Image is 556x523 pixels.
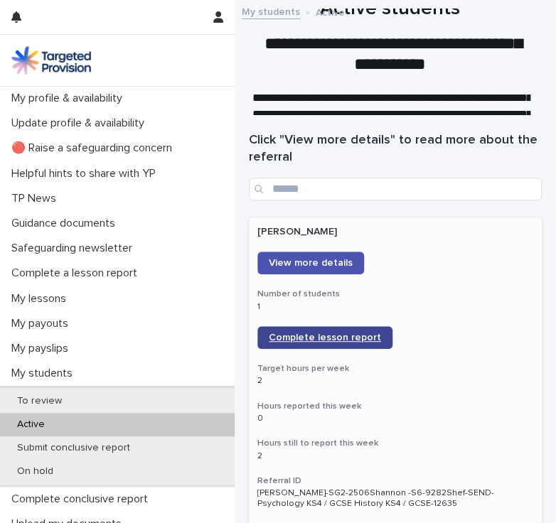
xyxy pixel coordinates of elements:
[6,465,65,478] p: On hold
[257,252,364,274] a: View more details
[6,367,84,380] p: My students
[6,342,80,355] p: My payslips
[257,326,392,349] a: Complete lesson report
[249,178,542,200] input: Search
[6,92,134,105] p: My profile & availability
[257,376,533,386] p: 2
[6,117,156,130] p: Update profile & availability
[257,302,533,312] p: 1
[6,395,73,407] p: To review
[269,333,381,343] span: Complete lesson report
[257,451,533,461] p: 2
[6,242,144,255] p: Safeguarding newsletter
[316,4,345,19] p: Active
[6,419,56,431] p: Active
[249,132,542,166] h1: Click "View more details" to read more about the referral
[257,226,533,238] p: [PERSON_NAME]
[6,266,149,280] p: Complete a lesson report
[257,438,533,449] h3: Hours still to report this week
[6,442,141,454] p: Submit conclusive report
[257,488,533,509] p: [PERSON_NAME]-SG2-2506Shannon -S6-9282Shef-SEND-Psychology KS4 / GCSE History KS4 / GCSE-12635
[6,141,183,155] p: 🔴 Raise a safeguarding concern
[257,414,533,424] p: 0
[257,401,533,412] h3: Hours reported this week
[6,167,167,180] p: Helpful hints to share with YP
[269,258,353,268] span: View more details
[257,289,533,300] h3: Number of students
[11,46,91,75] img: M5nRWzHhSzIhMunXDL62
[257,475,533,487] h3: Referral ID
[6,317,80,330] p: My payouts
[6,492,159,506] p: Complete conclusive report
[257,363,533,374] h3: Target hours per week
[6,217,127,230] p: Guidance documents
[242,3,300,19] a: My students
[6,292,77,306] p: My lessons
[6,192,68,205] p: TP News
